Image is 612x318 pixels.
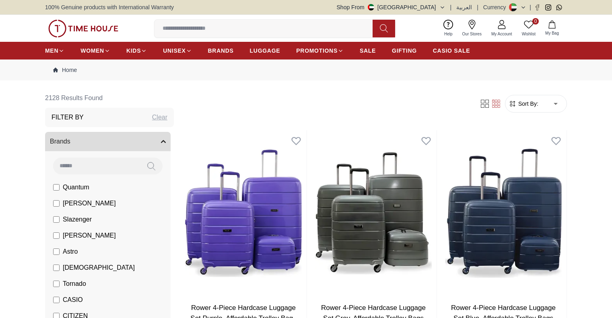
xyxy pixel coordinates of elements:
span: | [530,3,531,11]
nav: Breadcrumb [45,59,567,80]
span: LUGGAGE [250,47,280,55]
span: CASIO [63,295,83,305]
a: Instagram [545,4,551,10]
span: BRANDS [208,47,234,55]
a: WOMEN [80,43,110,58]
img: ... [48,20,118,37]
span: PROMOTIONS [296,47,338,55]
button: My Bag [540,19,564,38]
span: 0 [532,18,539,25]
input: [PERSON_NAME] [53,232,60,239]
input: Astro [53,248,60,255]
input: [PERSON_NAME] [53,200,60,207]
span: [DEMOGRAPHIC_DATA] [63,263,135,273]
a: Our Stores [457,18,486,39]
span: MEN [45,47,58,55]
span: Help [441,31,456,37]
span: SALE [360,47,376,55]
span: CASIO SALE [433,47,470,55]
button: Shop From[GEOGRAPHIC_DATA] [337,3,445,11]
img: Rower 4-Piece Hardcase Luggage Set Blue, Affordable Trolley Bags With 14" Cosmetic Box IN4.Blue [440,130,567,296]
a: SALE [360,43,376,58]
span: Tornado [63,279,86,289]
a: KIDS [126,43,147,58]
img: United Arab Emirates [368,4,374,10]
a: GIFTING [392,43,417,58]
img: Rower 4-Piece Hardcase Luggage Set Grey, Affordable Trolley Bags With 14" Cosmetic Box IN4.Grey [310,130,437,296]
input: Quantum [53,184,60,191]
span: Brands [50,137,70,146]
a: Help [439,18,457,39]
span: | [450,3,452,11]
a: BRANDS [208,43,234,58]
span: Our Stores [459,31,485,37]
a: PROMOTIONS [296,43,344,58]
a: Whatsapp [556,4,562,10]
h3: Filter By [52,113,84,122]
span: Astro [63,247,78,256]
a: UNISEX [163,43,192,58]
input: [DEMOGRAPHIC_DATA] [53,265,60,271]
span: KIDS [126,47,141,55]
input: CASIO [53,297,60,303]
button: Sort By: [509,100,538,108]
a: MEN [45,43,64,58]
span: 100% Genuine products with International Warranty [45,3,174,11]
span: Sort By: [517,100,538,108]
button: العربية [456,3,472,11]
h6: 2128 Results Found [45,88,174,108]
span: Quantum [63,183,89,192]
img: Rower 4-Piece Hardcase Luggage Set Purple, Affordable Trolley Bags With 14" Cosmetic Box IN4.Purple [180,130,307,296]
a: CASIO SALE [433,43,470,58]
a: Home [53,66,77,74]
button: Brands [45,132,171,151]
span: Wishlist [519,31,539,37]
span: Slazenger [63,215,92,224]
span: [PERSON_NAME] [63,199,116,208]
span: WOMEN [80,47,104,55]
span: My Bag [542,30,562,36]
span: UNISEX [163,47,185,55]
div: Currency [483,3,509,11]
span: My Account [488,31,515,37]
a: 0Wishlist [517,18,540,39]
input: Tornado [53,281,60,287]
div: Clear [152,113,167,122]
a: Facebook [534,4,540,10]
span: [PERSON_NAME] [63,231,116,240]
input: Slazenger [53,216,60,223]
span: | [477,3,478,11]
span: GIFTING [392,47,417,55]
a: LUGGAGE [250,43,280,58]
